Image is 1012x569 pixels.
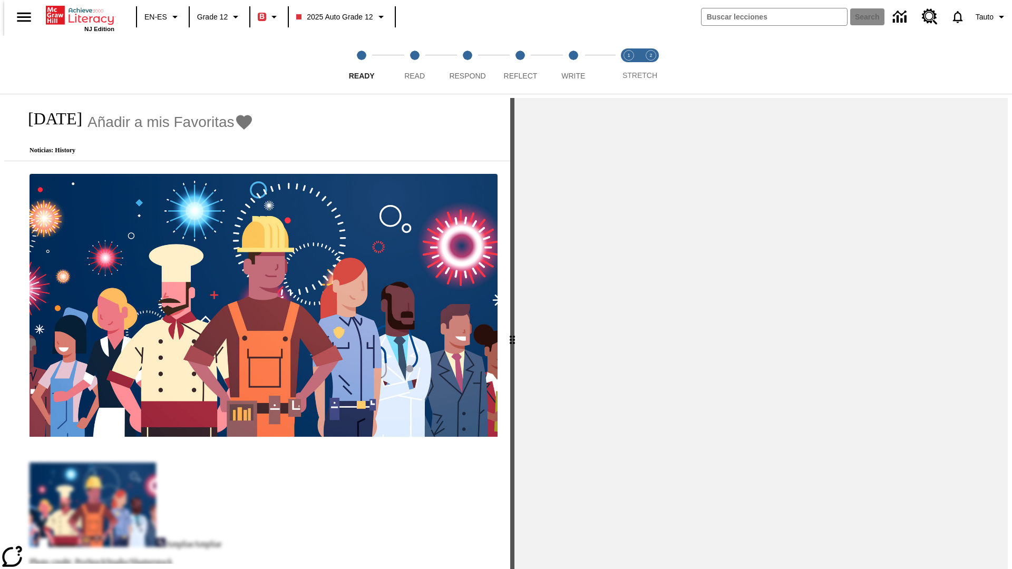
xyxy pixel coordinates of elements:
div: Portada [46,4,114,32]
button: Ready step 1 of 5 [331,36,392,94]
button: Language: EN-ES, Selecciona un idioma [140,7,186,26]
span: Read [404,72,425,80]
span: Añadir a mis Favoritas [87,114,235,131]
text: 1 [627,53,630,58]
button: Write step 5 of 5 [543,36,604,94]
button: Abrir el menú lateral [8,2,40,33]
button: Respond step 3 of 5 [437,36,498,94]
a: Notificaciones [944,3,971,31]
img: A banner with a blue background shows an illustrated row of diverse men and women dressed in clot... [30,174,498,437]
button: Read step 2 of 5 [384,36,445,94]
div: reading [4,98,510,564]
a: Centro de recursos, Se abrirá en una pestaña nueva. [916,3,944,31]
h1: [DATE] [17,109,82,129]
button: Stretch Read step 1 of 2 [614,36,644,94]
div: Pulsa la tecla de intro o la barra espaciadora y luego presiona las flechas de derecha e izquierd... [510,98,514,569]
text: 2 [649,53,652,58]
span: Tauto [976,12,994,23]
button: Perfil/Configuración [971,7,1012,26]
button: Boost El color de la clase es rojo. Cambiar el color de la clase. [254,7,285,26]
span: 2025 Auto Grade 12 [296,12,373,23]
span: B [259,10,265,23]
span: NJ Edition [84,26,114,32]
div: activity [514,98,1008,569]
button: Stretch Respond step 2 of 2 [636,36,666,94]
p: Noticias: History [17,146,254,154]
button: Añadir a mis Favoritas - Día del Trabajo [87,113,254,131]
span: Write [561,72,585,80]
a: Centro de información [887,3,916,32]
button: Class: 2025 Auto Grade 12, Selecciona una clase [292,7,391,26]
span: Respond [449,72,485,80]
span: STRETCH [622,71,657,80]
span: Ready [349,72,375,80]
span: Reflect [504,72,538,80]
span: Grade 12 [197,12,228,23]
button: Reflect step 4 of 5 [490,36,551,94]
input: search field [702,8,847,25]
span: EN-ES [144,12,167,23]
button: Grado: Grade 12, Elige un grado [193,7,246,26]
